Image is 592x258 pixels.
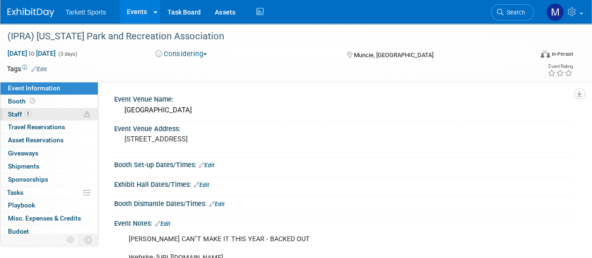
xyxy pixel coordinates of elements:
[199,162,214,169] a: Edit
[58,51,77,57] span: (3 days)
[121,103,566,118] div: [GEOGRAPHIC_DATA]
[124,135,295,143] pre: [STREET_ADDRESS]
[8,123,65,131] span: Travel Reservations
[7,64,47,74] td: Tags
[0,95,98,108] a: Booth
[66,8,106,16] span: Tarkett Sports
[4,28,525,45] div: (IPRA) [US_STATE] Park and Recreation Association
[8,176,48,183] span: Sponsorships
[27,50,36,57] span: to
[0,108,98,121] a: Staff1
[0,147,98,160] a: Giveaways
[7,8,54,17] img: ExhibitDay
[31,66,47,73] a: Edit
[0,82,98,95] a: Event Information
[114,197,573,209] div: Booth Dismantle Dates/Times:
[551,51,573,58] div: In-Person
[28,97,37,104] span: Booth not reserved yet
[504,9,525,16] span: Search
[353,52,433,59] span: Muncie, [GEOGRAPHIC_DATA]
[114,92,573,104] div: Event Venue Name:
[8,214,81,222] span: Misc. Expenses & Credits
[8,201,35,209] span: Playbook
[541,50,550,58] img: Format-Inperson.png
[0,173,98,186] a: Sponsorships
[8,228,29,235] span: Budget
[194,182,209,188] a: Edit
[546,3,564,21] img: Mathieu Martel
[114,158,573,170] div: Booth Set-up Dates/Times:
[8,111,31,118] span: Staff
[8,149,38,157] span: Giveaways
[63,234,79,246] td: Personalize Event Tab Strip
[8,136,64,144] span: Asset Reservations
[0,121,98,133] a: Travel Reservations
[7,49,56,58] span: [DATE] [DATE]
[8,97,37,105] span: Booth
[0,160,98,173] a: Shipments
[209,201,225,207] a: Edit
[24,111,31,118] span: 1
[0,199,98,212] a: Playbook
[155,221,170,227] a: Edit
[0,134,98,147] a: Asset Reservations
[0,225,98,238] a: Budget
[79,234,98,246] td: Toggle Event Tabs
[84,111,90,119] span: Potential Scheduling Conflict -- at least one attendee is tagged in another overlapping event.
[491,4,534,21] a: Search
[152,49,211,59] button: Considering
[114,177,573,190] div: Exhibit Hall Dates/Times:
[114,122,573,133] div: Event Venue Address:
[548,64,573,69] div: Event Rating
[7,189,23,196] span: Tasks
[0,212,98,225] a: Misc. Expenses & Credits
[490,49,573,63] div: Event Format
[8,84,60,92] span: Event Information
[8,162,39,170] span: Shipments
[0,186,98,199] a: Tasks
[114,216,573,229] div: Event Notes:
